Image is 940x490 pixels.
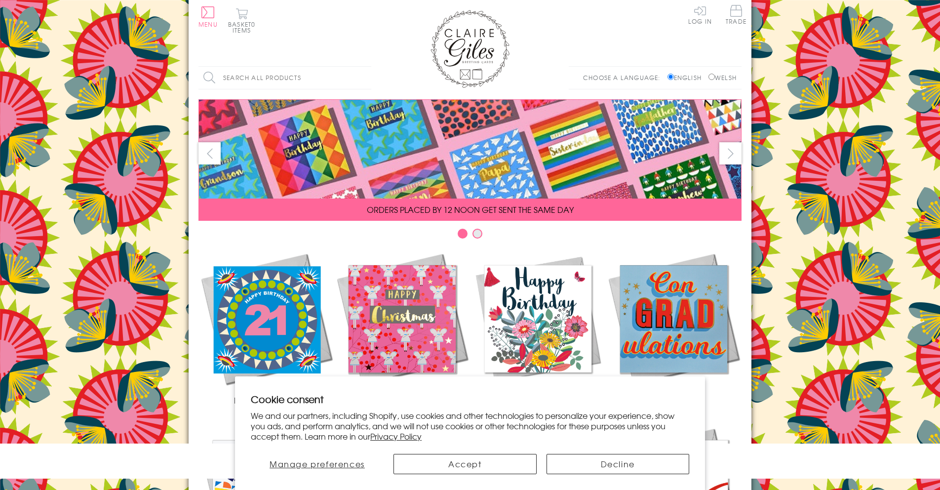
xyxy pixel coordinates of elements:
h2: Cookie consent [251,392,689,406]
label: Welsh [708,73,737,82]
span: ORDERS PLACED BY 12 NOON GET SENT THE SAME DAY [367,204,574,215]
input: English [667,74,674,80]
div: Carousel Pagination [198,228,742,244]
span: Manage preferences [270,458,365,470]
input: Search all products [198,67,371,89]
button: Menu [198,6,218,27]
button: Carousel Page 1 (Current Slide) [458,229,468,239]
a: Christmas [334,251,470,406]
button: Accept [393,454,537,474]
button: next [719,142,742,164]
button: Basket0 items [228,8,255,33]
span: Menu [198,20,218,29]
button: prev [198,142,221,164]
a: Trade [726,5,746,26]
p: Choose a language: [583,73,666,82]
button: Carousel Page 2 [472,229,482,239]
a: Birthdays [470,251,606,406]
a: Academic [606,251,742,406]
a: Log In [688,5,712,24]
input: Search [361,67,371,89]
input: Welsh [708,74,715,80]
button: Decline [547,454,690,474]
a: New Releases [198,251,334,406]
button: Manage preferences [251,454,384,474]
span: 0 items [233,20,255,35]
a: Privacy Policy [370,430,422,442]
span: Trade [726,5,746,24]
img: Claire Giles Greetings Cards [431,10,509,88]
span: New Releases [234,394,299,406]
p: We and our partners, including Shopify, use cookies and other technologies to personalize your ex... [251,410,689,441]
label: English [667,73,706,82]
